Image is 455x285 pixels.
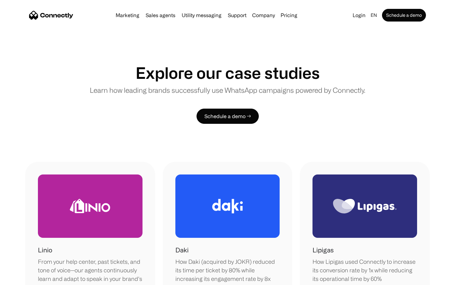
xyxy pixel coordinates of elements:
[143,13,178,18] a: Sales agents
[175,245,189,255] h1: Daki
[136,63,320,82] h1: Explore our case studies
[225,13,249,18] a: Support
[13,274,38,283] ul: Language list
[382,9,426,22] a: Schedule a demo
[70,199,110,213] img: Linio Logo
[212,199,243,213] img: Daki Logo
[371,11,377,20] div: en
[179,13,224,18] a: Utility messaging
[90,85,365,95] p: Learn how leading brands successfully use WhatsApp campaigns powered by Connectly.
[312,257,417,283] div: How Lipigas used Connectly to increase its conversion rate by 1x while reducing its operational t...
[312,245,334,255] h1: Lipigas
[350,11,368,20] a: Login
[38,245,52,255] h1: Linio
[252,11,275,20] div: Company
[6,273,38,283] aside: Language selected: English
[113,13,142,18] a: Marketing
[197,109,259,124] a: Schedule a demo →
[278,13,300,18] a: Pricing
